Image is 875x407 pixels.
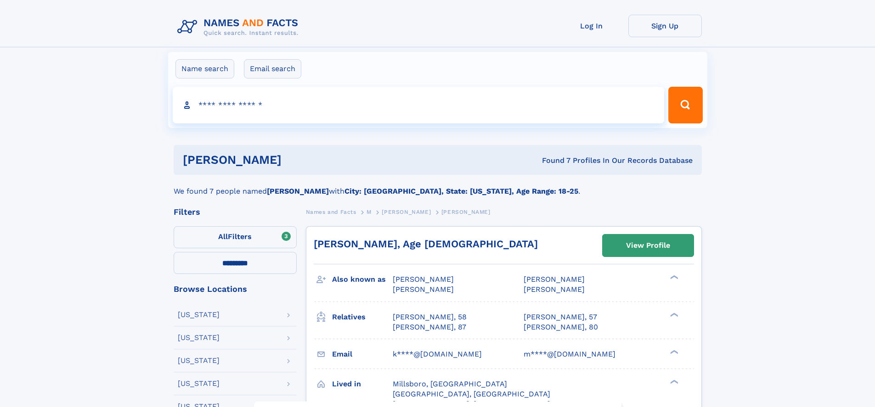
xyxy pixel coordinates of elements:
[393,285,454,294] span: [PERSON_NAME]
[393,275,454,284] span: [PERSON_NAME]
[668,312,679,318] div: ❯
[244,59,301,78] label: Email search
[668,87,702,123] button: Search Button
[174,285,297,293] div: Browse Locations
[306,206,356,217] a: Names and Facts
[332,272,393,287] h3: Also known as
[668,349,679,355] div: ❯
[178,380,220,387] div: [US_STATE]
[178,311,220,318] div: [US_STATE]
[332,309,393,325] h3: Relatives
[367,206,372,217] a: M
[332,346,393,362] h3: Email
[603,234,694,256] a: View Profile
[178,334,220,341] div: [US_STATE]
[183,154,412,166] h1: [PERSON_NAME]
[314,238,538,250] a: [PERSON_NAME], Age [DEMOGRAPHIC_DATA]
[668,379,679,385] div: ❯
[173,87,665,123] input: search input
[524,312,597,322] a: [PERSON_NAME], 57
[174,175,702,197] div: We found 7 people named with .
[332,376,393,392] h3: Lived in
[218,232,228,241] span: All
[174,15,306,39] img: Logo Names and Facts
[393,312,467,322] a: [PERSON_NAME], 58
[393,322,466,332] a: [PERSON_NAME], 87
[412,156,693,166] div: Found 7 Profiles In Our Records Database
[393,379,507,388] span: Millsboro, [GEOGRAPHIC_DATA]
[626,235,670,256] div: View Profile
[524,275,585,284] span: [PERSON_NAME]
[441,209,491,215] span: [PERSON_NAME]
[178,357,220,364] div: [US_STATE]
[393,390,550,398] span: [GEOGRAPHIC_DATA], [GEOGRAPHIC_DATA]
[367,209,372,215] span: M
[668,274,679,280] div: ❯
[382,209,431,215] span: [PERSON_NAME]
[555,15,628,37] a: Log In
[524,322,598,332] a: [PERSON_NAME], 80
[174,226,297,248] label: Filters
[628,15,702,37] a: Sign Up
[382,206,431,217] a: [PERSON_NAME]
[175,59,234,78] label: Name search
[174,208,297,216] div: Filters
[267,187,329,195] b: [PERSON_NAME]
[524,285,585,294] span: [PERSON_NAME]
[344,187,578,195] b: City: [GEOGRAPHIC_DATA], State: [US_STATE], Age Range: 18-25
